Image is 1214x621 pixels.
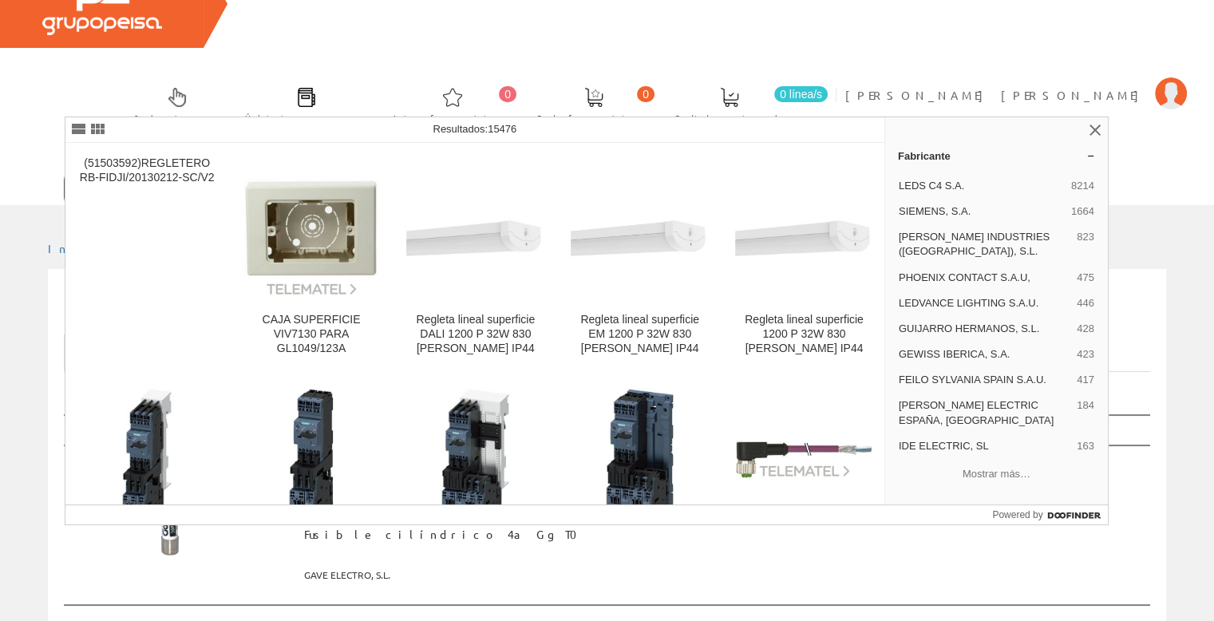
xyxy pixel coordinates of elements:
div: Regleta lineal superficie EM 1200 P 32W 830 [PERSON_NAME] IP44 [571,313,709,356]
div: (51503592)REGLETERO RB-FIDJI/20130212-SC/V2 [78,156,216,185]
button: Mostrar más… [892,461,1101,487]
span: Resultados: [433,123,516,135]
img: Regleta lineal superficie 1200 P 32W 830 blanco IP44 [735,159,873,297]
a: Regleta lineal superficie DALI 1200 P 32W 830 blanco IP44 Regleta lineal superficie DALI 1200 P 3... [393,144,557,374]
div: CAJA SUPERFICIE VIV7130 PARA GL1049/123A [243,313,381,356]
a: [PERSON_NAME] [PERSON_NAME] [845,74,1187,89]
a: (51503592)REGLETERO RB-FIDJI/20130212-SC/V2 [65,144,229,374]
a: Regleta lineal superficie EM 1200 P 32W 830 blanco IP44 Regleta lineal superficie EM 1200 P 32W 8... [558,144,722,374]
img: CAJA SUPERFICIE VIV7130 PARA GL1049/123A [243,159,381,297]
div: Regleta lineal superficie DALI 1200 P 32W 830 [PERSON_NAME] IP44 [406,313,544,356]
span: PHOENIX CONTACT S.A.U, [899,271,1070,285]
span: 423 [1077,347,1094,362]
span: 8214 [1071,179,1094,193]
span: Últimas compras [245,110,367,126]
span: 428 [1077,322,1094,336]
a: Fabricante [885,143,1108,168]
span: [PERSON_NAME] INDUSTRIES ([GEOGRAPHIC_DATA]), S.L. [899,230,1070,259]
a: Regleta lineal superficie 1200 P 32W 830 blanco IP44 Regleta lineal superficie 1200 P 32W 830 [PE... [722,144,886,374]
span: LEDS C4 S.A. [899,179,1065,193]
span: 15476 [488,123,516,135]
span: 417 [1077,373,1094,387]
span: 1664 [1071,204,1094,219]
span: Ped. favoritos [537,110,650,126]
span: GEWISS IBERICA, S.A. [899,347,1070,362]
img: Regleta lineal superficie EM 1200 P 32W 830 blanco IP44 [571,159,709,297]
img: LOAD FEEDER FUSE SW. DIRECT STARTING, AC 400V, MDL. S0, 9. . .12.5A, AC 230V SPRING-LOADED TERMINAL [121,388,172,532]
a: CAJA SUPERFICIE VIV7130 PARA GL1049/123A CAJA SUPERFICIE VIV7130 PARA GL1049/123A [230,144,393,374]
span: GAVE ELECTRO, S.L. [304,562,1144,588]
a: Últimas compras [229,74,375,133]
a: Selectores [118,74,228,133]
a: 0 línea/s Pedido actual [659,74,832,133]
span: FEILO SYLVANIA SPAIN S.A.U. [899,373,1070,387]
img: BUS CABLE, FOR PROFIBUS PREASSEMBLED ONE SIDE 1XM12 ANGLED, MALE 3-CORE, SHIELDED LENGTH 3,0M [735,441,873,479]
img: Regleta lineal superficie DALI 1200 P 32W 830 blanco IP44 [406,159,544,297]
span: 823 [1077,230,1094,259]
span: GUIJARRO HERMANOS, S.L. [899,322,1070,336]
span: LEDVANCE LIGHTING S.A.U. [899,296,1070,310]
span: 163 [1077,439,1094,453]
span: Fusible cilíndrico 4a Gg T0 [304,520,1144,549]
img: LOAD FEEDER FUSE SW. REVERSING OPERATION, AC 400V, MDL. S0, 9. . .12.5A, AC 230V SPRING-LOADED TERMI [441,388,510,532]
div: Regleta lineal superficie 1200 P 32W 830 [PERSON_NAME] IP44 [735,313,873,356]
a: Inicio [48,241,116,255]
span: Pedido actual [675,110,784,126]
span: IDE ELECTRIC, SL [899,439,1070,453]
span: 475 [1077,271,1094,285]
span: 184 [1077,398,1094,427]
span: 0 línea/s [774,86,828,102]
span: Art. favoritos [392,110,512,126]
img: LOAD FEEDER FUSE SW. REVERSING OPERATION, AC 400V, MDL. S0, 9. . .12.5A, AC 230V SPRING-LOADED TERMI [605,388,674,532]
span: [PERSON_NAME] [PERSON_NAME] [845,87,1147,103]
span: Selectores [134,110,220,126]
img: LOAD FEEDER FUSE SW. DIRECT STARTING, AC 400V, MDL. S0, 9. . .12.5A, AC 230V SPRING-LOADED TERMINAL [288,388,334,532]
a: Powered by [992,505,1108,524]
span: SIEMENS, S.A. [899,204,1065,219]
span: Powered by [992,508,1042,522]
span: 446 [1077,296,1094,310]
span: 0 [637,86,654,102]
span: 0 [499,86,516,102]
span: [PERSON_NAME] ELECTRIC ESPAÑA, [GEOGRAPHIC_DATA] [899,398,1070,427]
